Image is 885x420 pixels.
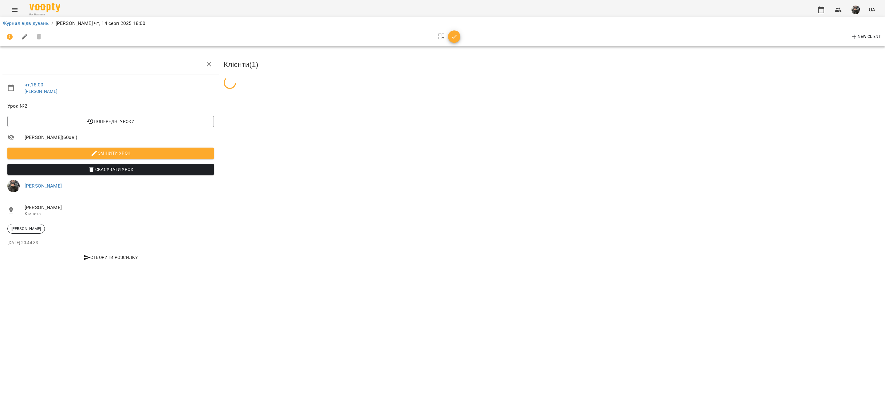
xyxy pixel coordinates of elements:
span: [PERSON_NAME] ( 60 хв. ) [25,134,214,141]
img: Voopty Logo [29,3,60,12]
p: Кімната [25,211,214,217]
span: [PERSON_NAME] [8,226,45,232]
span: UA [869,6,875,13]
span: Створити розсилку [10,254,211,261]
button: UA [866,4,878,15]
img: 8337ee6688162bb2290644e8745a615f.jpg [852,6,860,14]
button: Створити розсилку [7,252,214,263]
button: Змінити урок [7,148,214,159]
span: Скасувати Урок [12,166,209,173]
span: For Business [29,13,60,17]
h3: Клієнти ( 1 ) [224,61,883,69]
p: [PERSON_NAME] чт, 14 серп 2025 18:00 [56,20,145,27]
img: 8337ee6688162bb2290644e8745a615f.jpg [7,180,20,192]
button: Попередні уроки [7,116,214,127]
div: [PERSON_NAME] [7,224,45,234]
span: Попередні уроки [12,118,209,125]
span: Урок №2 [7,102,214,110]
button: Скасувати Урок [7,164,214,175]
a: [PERSON_NAME] [25,183,62,189]
button: Menu [7,2,22,17]
li: / [51,20,53,27]
span: [PERSON_NAME] [25,204,214,211]
a: чт , 18:00 [25,82,43,88]
a: Журнал відвідувань [2,20,49,26]
p: [DATE] 20:44:33 [7,240,214,246]
span: Змінити урок [12,149,209,157]
button: New Client [849,32,883,42]
span: New Client [851,33,881,41]
nav: breadcrumb [2,20,883,27]
a: [PERSON_NAME] [25,89,57,94]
